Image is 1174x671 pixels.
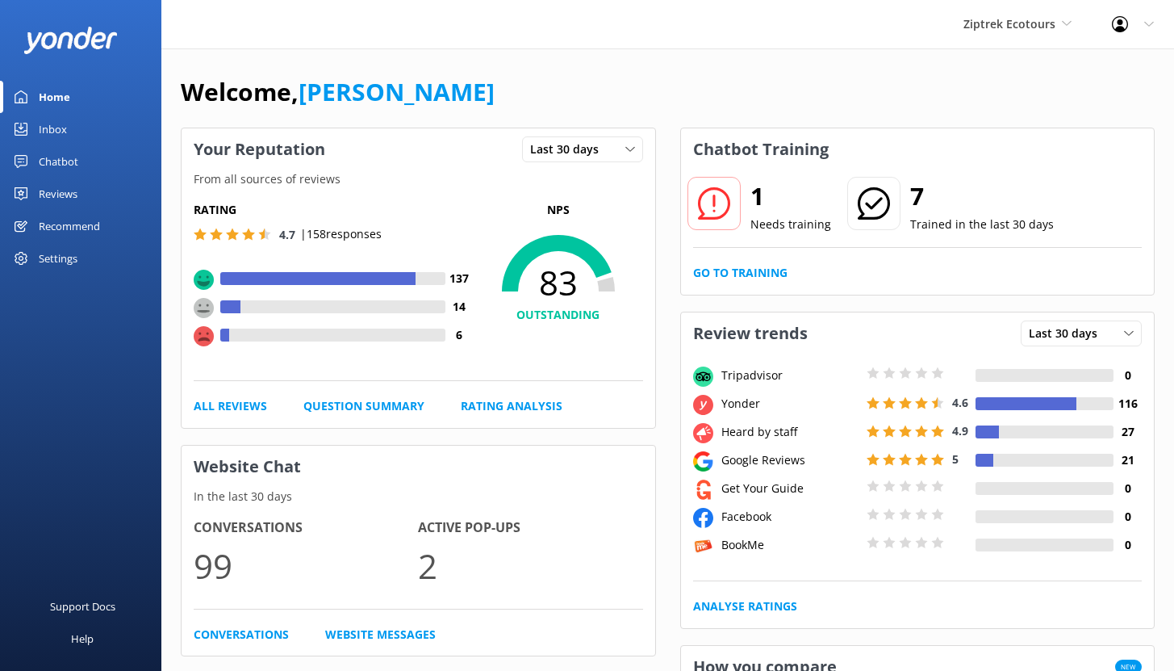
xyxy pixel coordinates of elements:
div: Home [39,81,70,113]
h4: 14 [445,298,474,316]
div: Google Reviews [717,451,863,469]
h3: Review trends [681,312,820,354]
h2: 7 [910,177,1054,216]
h3: Chatbot Training [681,128,841,170]
h3: Website Chat [182,446,655,488]
p: 99 [194,539,418,593]
span: 4.9 [952,423,968,438]
p: From all sources of reviews [182,170,655,188]
h4: 0 [1113,508,1142,526]
h3: Your Reputation [182,128,337,170]
a: Rating Analysis [461,397,562,415]
a: Analyse Ratings [693,598,797,615]
div: Get Your Guide [717,480,863,497]
h4: 137 [445,270,474,287]
h4: 116 [1113,395,1142,413]
div: Reviews [39,178,77,210]
p: Trained in the last 30 days [910,216,1054,233]
p: NPS [474,201,643,219]
h1: Welcome, [181,73,495,111]
span: Ziptrek Ecotours [963,16,1055,31]
div: Heard by staff [717,423,863,441]
div: Yonder [717,395,863,413]
a: Question Summary [303,397,424,415]
p: In the last 30 days [182,488,655,505]
div: Support Docs [50,590,115,623]
a: Conversations [194,626,289,644]
h4: OUTSTANDING [474,306,643,324]
span: 4.6 [952,395,968,410]
span: 83 [474,262,643,303]
p: Needs training [750,216,831,233]
h4: 6 [445,326,474,344]
a: Website Messages [325,626,436,644]
p: | 158 responses [300,225,382,243]
span: Last 30 days [530,140,608,158]
div: Facebook [717,508,863,526]
h2: 1 [750,177,831,216]
h4: Active Pop-ups [418,518,642,539]
div: Inbox [39,113,67,145]
h4: 0 [1113,480,1142,497]
div: Tripadvisor [717,367,863,384]
div: Chatbot [39,145,78,178]
h4: 0 [1113,367,1142,384]
h4: Conversations [194,518,418,539]
h4: 27 [1113,423,1142,441]
div: Settings [39,242,77,275]
h4: 0 [1113,536,1142,554]
a: All Reviews [194,397,267,415]
div: Recommend [39,210,100,242]
span: 4.7 [279,227,295,242]
div: BookMe [717,536,863,554]
h5: Rating [194,201,474,219]
p: 2 [418,539,642,593]
span: 5 [952,451,959,467]
div: Help [71,623,94,655]
img: yonder-white-logo.png [24,27,117,53]
a: Go to Training [693,264,788,282]
h4: 21 [1113,451,1142,469]
span: Last 30 days [1029,325,1107,342]
a: [PERSON_NAME] [299,75,495,108]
